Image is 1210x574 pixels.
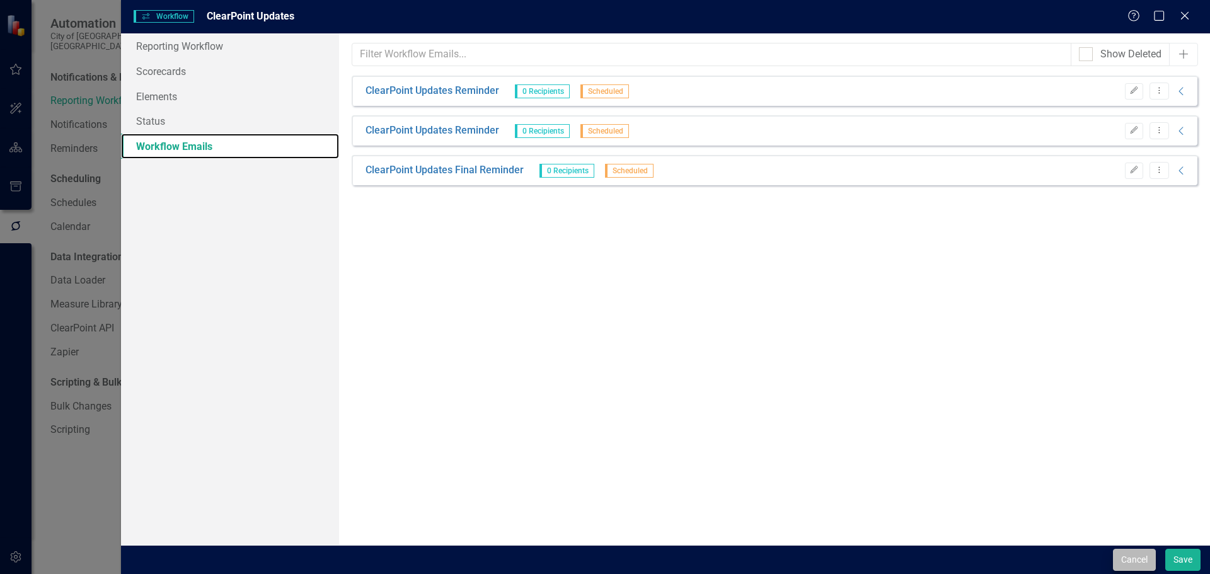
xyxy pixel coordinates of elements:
button: Cancel [1113,549,1156,571]
span: 0 Recipients [539,164,594,178]
div: Show Deleted [1100,47,1161,62]
span: 0 Recipients [515,124,570,138]
a: ClearPoint Updates Reminder [366,84,499,98]
span: 0 Recipients [515,84,570,98]
span: Scheduled [605,164,654,178]
span: Workflow [134,10,194,23]
span: ClearPoint Updates [207,10,294,22]
a: ClearPoint Updates Final Reminder [366,163,524,178]
input: Filter Workflow Emails... [352,43,1071,66]
a: Status [121,108,339,134]
span: Scheduled [580,84,629,98]
span: Scheduled [580,124,629,138]
a: Scorecards [121,59,339,84]
button: Save [1165,549,1201,571]
a: Elements [121,84,339,109]
a: Workflow Emails [121,134,339,159]
a: Reporting Workflow [121,33,339,59]
a: ClearPoint Updates Reminder [366,123,499,138]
